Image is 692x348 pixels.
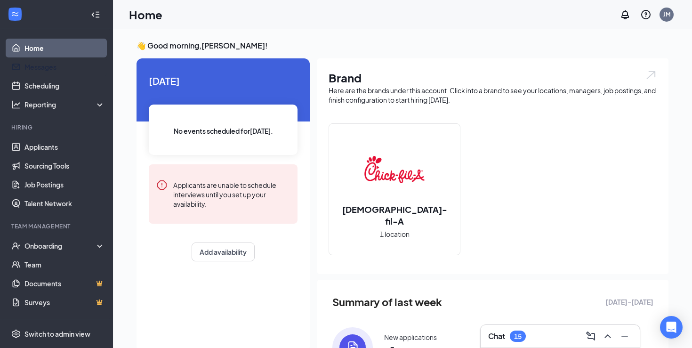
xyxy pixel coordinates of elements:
svg: Error [156,179,168,191]
svg: Collapse [91,10,100,19]
span: No events scheduled for [DATE] . [174,126,273,136]
h2: [DEMOGRAPHIC_DATA]-fil-A [329,203,460,227]
svg: WorkstreamLogo [10,9,20,19]
div: Team Management [11,222,103,230]
a: DocumentsCrown [24,274,105,293]
h3: Chat [488,331,505,341]
a: SurveysCrown [24,293,105,312]
div: Switch to admin view [24,329,90,339]
a: Job Postings [24,175,105,194]
button: Minimize [617,329,632,344]
svg: Settings [11,329,21,339]
h1: Home [129,7,162,23]
div: JM [663,10,670,18]
span: [DATE] - [DATE] [605,297,653,307]
span: 1 location [380,229,410,239]
a: Scheduling [24,76,105,95]
div: New applications [384,332,437,342]
a: Applicants [24,138,105,156]
div: 15 [514,332,522,340]
svg: QuestionInfo [640,9,652,20]
div: Hiring [11,123,103,131]
a: Messages [24,57,105,76]
h1: Brand [329,70,657,86]
button: Add availability [192,243,255,261]
div: Applicants are unable to schedule interviews until you set up your availability. [173,179,290,209]
svg: UserCheck [11,241,21,251]
h3: 👋 Good morning, [PERSON_NAME] ! [137,40,668,51]
button: ChevronUp [600,329,615,344]
span: [DATE] [149,73,298,88]
svg: Notifications [620,9,631,20]
a: Home [24,39,105,57]
div: Open Intercom Messenger [660,316,683,339]
svg: Analysis [11,100,21,109]
a: Talent Network [24,194,105,213]
svg: Minimize [619,331,630,342]
span: Summary of last week [332,294,442,310]
div: Here are the brands under this account. Click into a brand to see your locations, managers, job p... [329,86,657,105]
img: open.6027fd2a22e1237b5b06.svg [645,70,657,81]
a: Team [24,255,105,274]
img: Chick-fil-A [364,139,425,200]
div: Onboarding [24,241,97,251]
button: ComposeMessage [583,329,598,344]
div: Reporting [24,100,105,109]
a: Sourcing Tools [24,156,105,175]
svg: ComposeMessage [585,331,596,342]
svg: ChevronUp [602,331,613,342]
